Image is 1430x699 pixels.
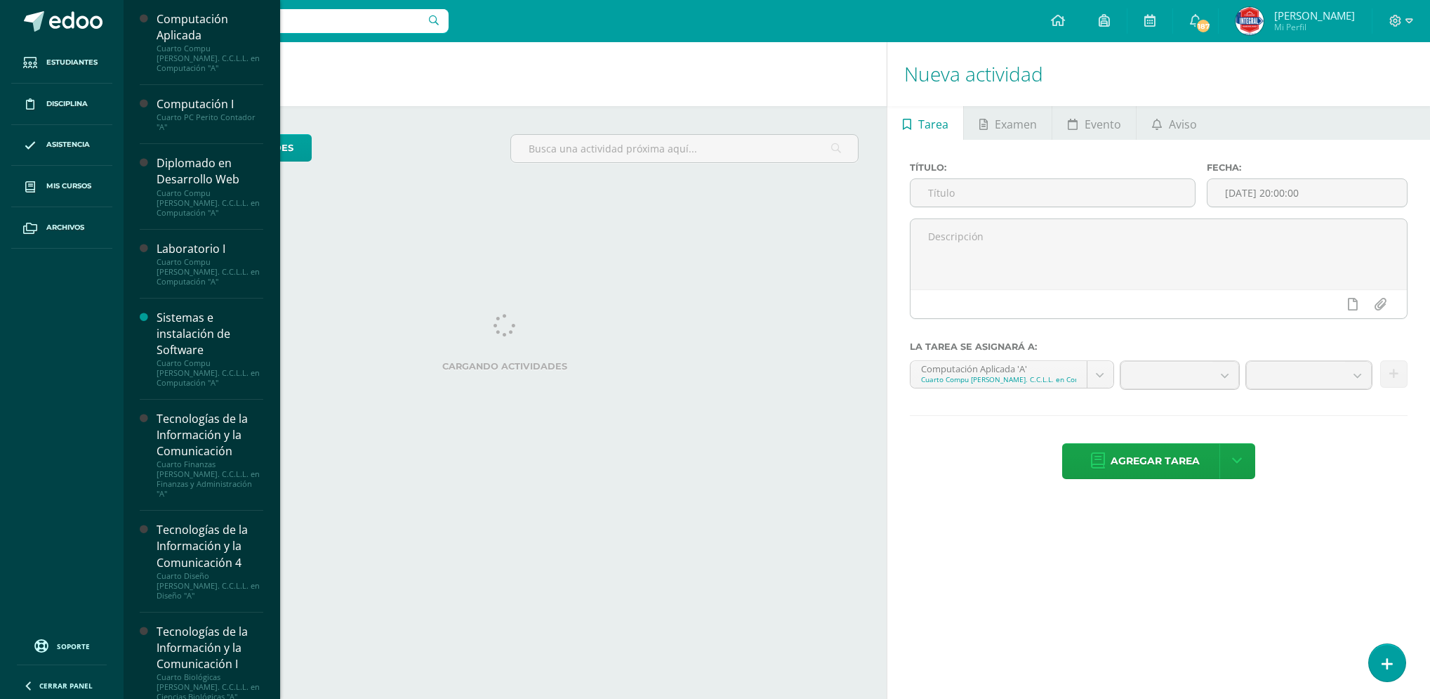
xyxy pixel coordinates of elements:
label: La tarea se asignará a: [910,341,1408,352]
label: Título: [910,162,1196,173]
a: Computación ICuarto PC Perito Contador "A" [157,96,263,132]
div: Tecnologías de la Información y la Comunicación [157,411,263,459]
div: Cuarto PC Perito Contador "A" [157,112,263,132]
span: Asistencia [46,139,90,150]
a: Computación AplicadaCuarto Compu [PERSON_NAME]. C.C.L.L. en Computación "A" [157,11,263,73]
span: [PERSON_NAME] [1274,8,1355,22]
a: Laboratorio ICuarto Compu [PERSON_NAME]. C.C.L.L. en Computación "A" [157,241,263,287]
h1: Nueva actividad [904,42,1413,106]
a: Tecnologías de la Información y la ComunicaciónCuarto Finanzas [PERSON_NAME]. C.C.L.L. en Finanza... [157,411,263,499]
div: Cuarto Compu [PERSON_NAME]. C.C.L.L. en Computación "A" [157,188,263,218]
input: Busca un usuario... [133,9,449,33]
span: Aviso [1169,107,1197,141]
a: Asistencia [11,125,112,166]
div: Diplomado en Desarrollo Web [157,155,263,188]
img: 5b05793df8038e2f74dd67e63a03d3f6.png [1236,7,1264,35]
div: Tecnologías de la Información y la Comunicación 4 [157,522,263,570]
a: Examen [964,106,1052,140]
div: Cuarto Finanzas [PERSON_NAME]. C.C.L.L. en Finanzas y Administración "A" [157,459,263,499]
a: Estudiantes [11,42,112,84]
span: Archivos [46,222,84,233]
a: Computación Aplicada 'A'Cuarto Compu [PERSON_NAME]. C.C.L.L. en Computación [911,361,1113,388]
div: Sistemas e instalación de Software [157,310,263,358]
a: Tarea [887,106,963,140]
div: Computación I [157,96,263,112]
input: Busca una actividad próxima aquí... [511,135,857,162]
div: Cuarto Compu [PERSON_NAME]. C.C.L.L. en Computación "A" [157,44,263,73]
a: Sistemas e instalación de SoftwareCuarto Compu [PERSON_NAME]. C.C.L.L. en Computación "A" [157,310,263,388]
a: Tecnologías de la Información y la Comunicación 4Cuarto Diseño [PERSON_NAME]. C.C.L.L. en Diseño "A" [157,522,263,600]
a: Archivos [11,207,112,249]
span: Mi Perfil [1274,21,1355,33]
h1: Actividades [140,42,870,106]
a: Mis cursos [11,166,112,207]
div: Cuarto Compu [PERSON_NAME]. C.C.L.L. en Computación [921,374,1076,384]
div: Cuarto Compu [PERSON_NAME]. C.C.L.L. en Computación "A" [157,358,263,388]
span: Soporte [57,641,90,651]
span: Mis cursos [46,181,91,192]
a: Diplomado en Desarrollo WebCuarto Compu [PERSON_NAME]. C.C.L.L. en Computación "A" [157,155,263,217]
a: Disciplina [11,84,112,125]
div: Computación Aplicada 'A' [921,361,1076,374]
span: Tarea [918,107,948,141]
span: Estudiantes [46,57,98,68]
label: Fecha: [1207,162,1408,173]
span: Cerrar panel [39,681,93,691]
input: Fecha de entrega [1207,179,1407,207]
div: Computación Aplicada [157,11,263,44]
span: Examen [995,107,1037,141]
span: Disciplina [46,98,88,110]
span: Agregar tarea [1111,444,1200,478]
a: Soporte [17,636,107,655]
div: Tecnologías de la Información y la Comunicación I [157,624,263,672]
input: Título [911,179,1195,207]
span: 187 [1196,18,1211,34]
div: Cuarto Compu [PERSON_NAME]. C.C.L.L. en Computación "A" [157,257,263,287]
div: Cuarto Diseño [PERSON_NAME]. C.C.L.L. en Diseño "A" [157,571,263,601]
a: Aviso [1137,106,1212,140]
span: Evento [1085,107,1121,141]
a: Evento [1052,106,1136,140]
label: Cargando actividades [152,361,859,372]
div: Laboratorio I [157,241,263,257]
